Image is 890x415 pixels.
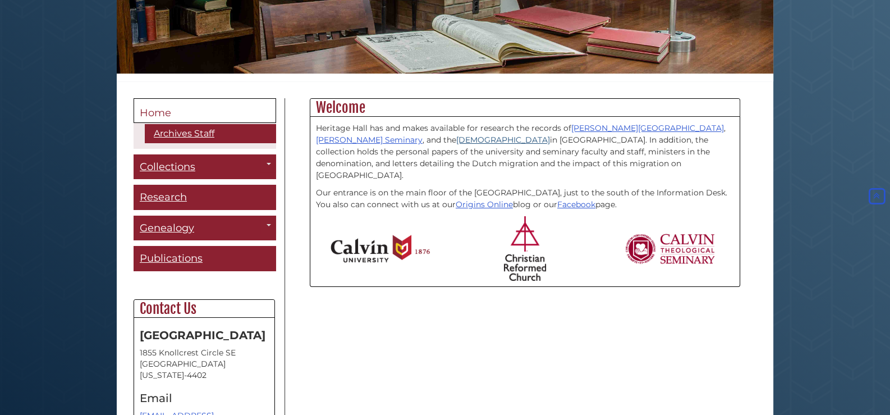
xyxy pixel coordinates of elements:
a: Collections [134,154,276,180]
a: Research [134,185,276,210]
a: Genealogy [134,216,276,241]
span: Home [140,107,171,119]
p: Our entrance is on the main floor of the [GEOGRAPHIC_DATA], just to the south of the Information ... [316,187,734,211]
span: Collections [140,161,195,173]
a: Home [134,98,276,123]
span: Research [140,191,187,203]
span: Genealogy [140,222,194,234]
img: Christian Reformed Church [504,216,546,281]
span: Publications [140,252,203,264]
h2: Welcome [310,99,740,117]
a: Facebook [557,199,595,209]
h2: Contact Us [134,300,274,318]
a: Origins Online [456,199,513,209]
p: Heritage Hall has and makes available for research the records of , , and the in [GEOGRAPHIC_DATA... [316,122,734,181]
h4: Email [140,392,269,404]
img: Calvin University [331,235,430,263]
address: 1855 Knollcrest Circle SE [GEOGRAPHIC_DATA][US_STATE]-4402 [140,347,269,381]
a: Archives Staff [145,124,276,143]
strong: [GEOGRAPHIC_DATA] [140,329,265,342]
a: [DEMOGRAPHIC_DATA] [456,135,550,145]
a: Back to Top [866,191,887,202]
img: Calvin Theological Seminary [625,234,715,264]
a: Publications [134,246,276,271]
a: [PERSON_NAME] Seminary [316,135,423,145]
a: [PERSON_NAME][GEOGRAPHIC_DATA] [571,123,724,133]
